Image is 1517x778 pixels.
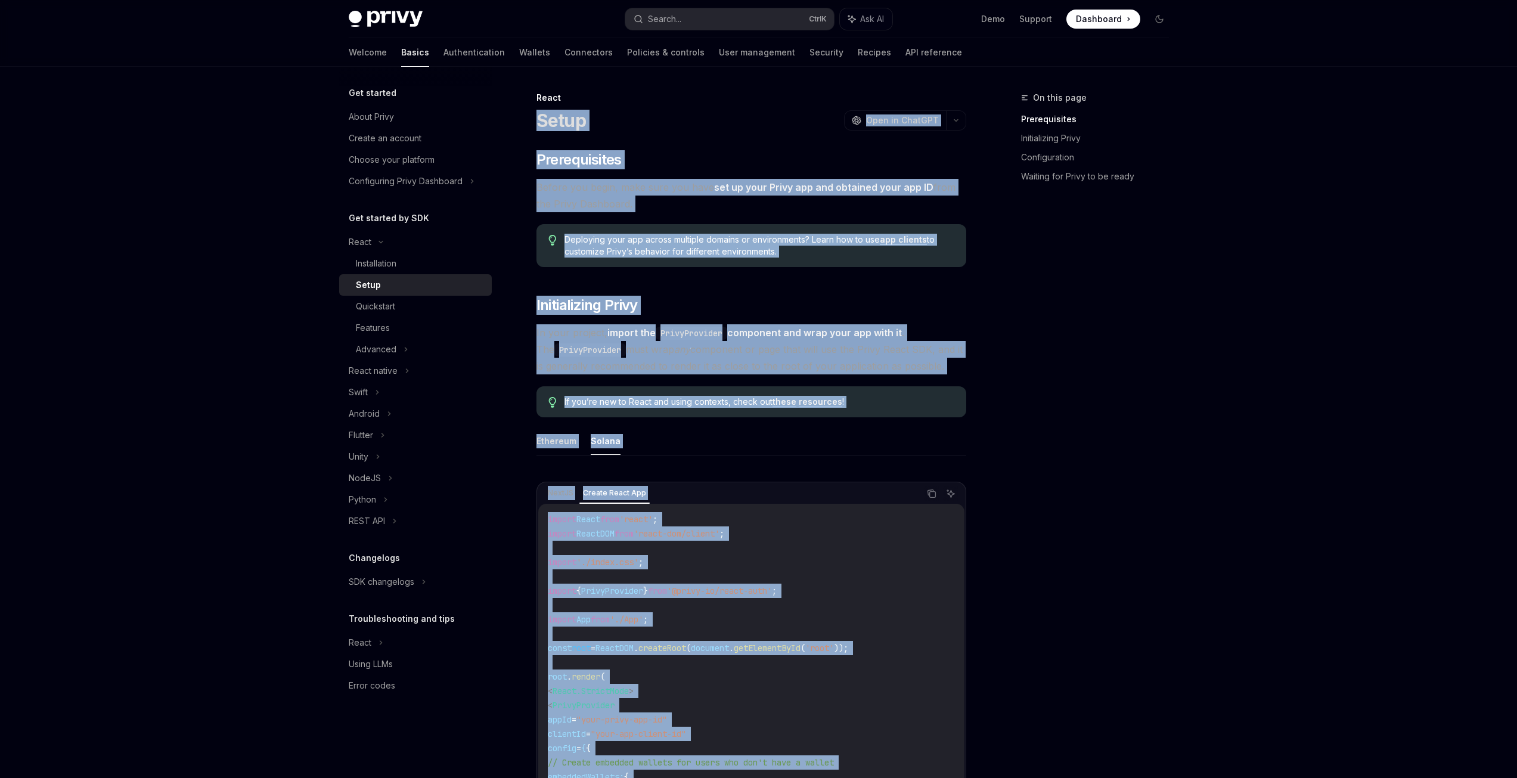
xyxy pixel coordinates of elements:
div: Unity [349,450,368,464]
a: Setup [339,274,492,296]
div: Configuring Privy Dashboard [349,174,463,188]
span: PrivyProvider [553,700,615,711]
span: from [648,585,667,596]
span: appId [548,714,572,725]
a: Create an account [339,128,492,149]
div: About Privy [349,110,394,124]
span: // Create embedded wallets for users who don't have a wallet [548,757,834,768]
span: import [548,528,576,539]
span: ; [653,514,657,525]
img: dark logo [349,11,423,27]
span: < [548,700,553,711]
button: Ethereum [536,427,576,455]
span: { [586,743,591,754]
a: API reference [905,38,962,67]
span: root [548,671,567,682]
span: . [729,643,734,653]
button: Copy the contents from the code block [924,486,939,501]
a: User management [719,38,795,67]
span: from [600,514,619,525]
a: Error codes [339,675,492,696]
div: Search... [648,12,681,26]
div: SDK changelogs [349,575,414,589]
a: Support [1019,13,1052,25]
span: ; [772,585,777,596]
div: Features [356,321,390,335]
span: 'root' [805,643,834,653]
span: import [548,557,576,568]
span: document [691,643,729,653]
span: Ctrl K [809,14,827,24]
div: Using LLMs [349,657,393,671]
span: render [572,671,600,682]
h1: Setup [536,110,586,131]
a: Wallets [519,38,550,67]
span: ; [638,557,643,568]
div: Error codes [349,678,395,693]
button: Open in ChatGPT [844,110,946,131]
a: these [773,396,796,407]
div: Installation [356,256,396,271]
span: Initializing Privy [536,296,638,315]
span: "your-app-client-id" [591,729,686,739]
span: 'react' [619,514,653,525]
button: Search...CtrlK [625,8,834,30]
div: React native [349,364,398,378]
span: import [548,585,576,596]
a: Demo [981,13,1005,25]
a: Policies & controls [627,38,705,67]
div: NextJS [544,486,577,500]
span: > [629,686,634,696]
span: = [586,729,591,739]
span: clientId [548,729,586,739]
span: React.StrictMode [553,686,629,696]
div: React [536,92,966,104]
div: Quickstart [356,299,395,314]
button: Toggle dark mode [1150,10,1169,29]
svg: Tip [548,235,557,246]
span: Deploying your app across multiple domains or environments? Learn how to use to customize Privy’s... [564,234,954,258]
a: app clients [880,234,927,245]
div: REST API [349,514,385,528]
button: Ask AI [840,8,892,30]
a: Security [809,38,843,67]
div: Swift [349,385,368,399]
a: set up your Privy app and obtained your app ID [714,181,933,194]
span: import [548,514,576,525]
span: ( [686,643,691,653]
div: Choose your platform [349,153,435,167]
span: Before you begin, make sure you have from the Privy Dashboard. [536,179,966,212]
h5: Changelogs [349,551,400,565]
span: from [615,528,634,539]
a: Features [339,317,492,339]
div: Create an account [349,131,421,145]
div: Setup [356,278,381,292]
div: Create React App [579,486,650,500]
span: getElementById [734,643,801,653]
div: React [349,235,371,249]
span: If you’re new to React and using contexts, check out ! [564,396,954,408]
svg: Tip [548,397,557,408]
span: import [548,614,576,625]
a: Authentication [443,38,505,67]
span: Ask AI [860,13,884,25]
span: "your-privy-app-id" [576,714,667,725]
div: Python [349,492,376,507]
span: { [576,585,581,596]
div: React [349,636,371,650]
code: PrivyProvider [554,343,626,357]
a: resources [799,396,842,407]
span: '@privy-io/react-auth' [667,585,772,596]
span: = [576,743,581,754]
span: from [591,614,610,625]
a: Welcome [349,38,387,67]
span: In your project, . The must wrap component or page that will use the Privy React SDK, and it is g... [536,324,966,374]
span: < [548,686,553,696]
h5: Get started by SDK [349,211,429,225]
span: Prerequisites [536,150,622,169]
span: ReactDOM [576,528,615,539]
h5: Troubleshooting and tips [349,612,455,626]
span: App [576,614,591,625]
span: const [548,643,572,653]
div: Flutter [349,428,373,442]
